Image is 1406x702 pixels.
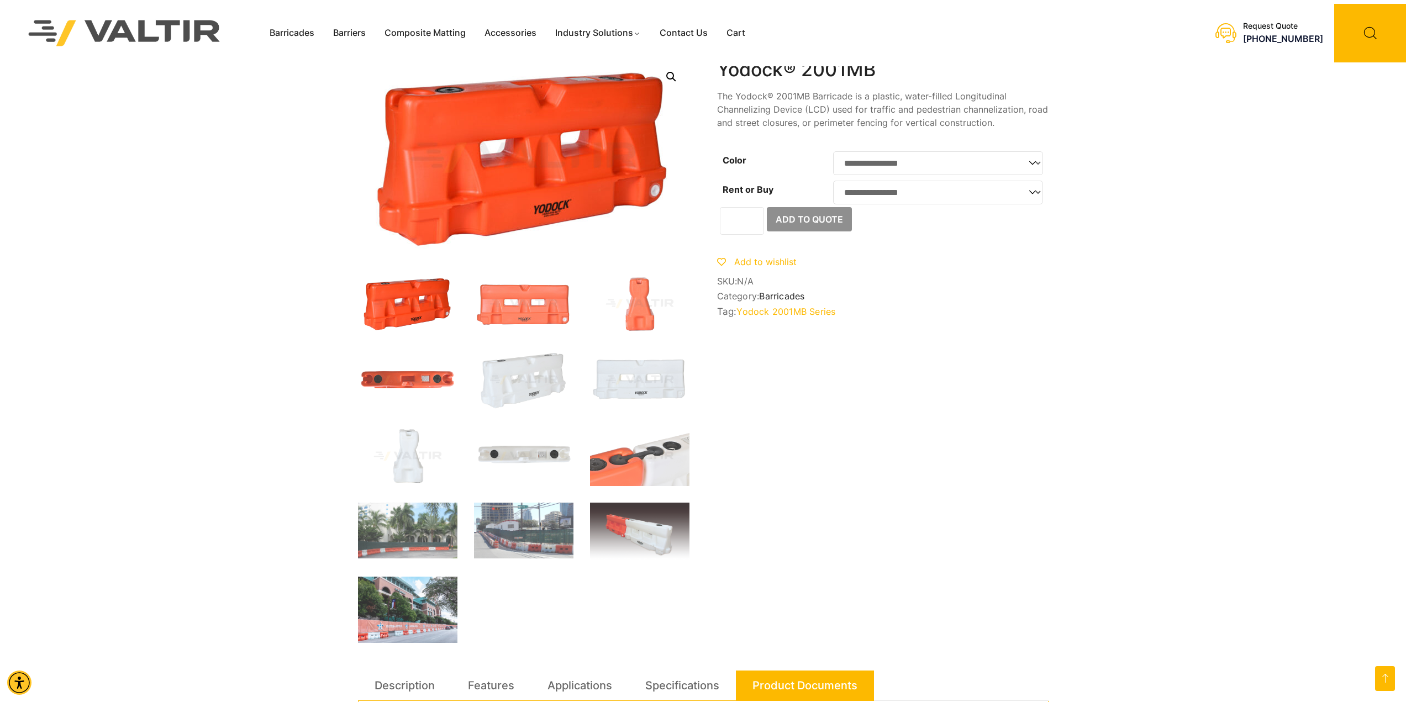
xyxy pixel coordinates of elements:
[475,25,546,41] a: Accessories
[1243,22,1323,31] div: Request Quote
[1375,666,1395,691] a: Open this option
[590,274,689,334] img: An orange traffic cone with a wide base and a tapered top, designed for road safety and traffic m...
[717,25,755,41] a: Cart
[752,671,857,700] a: Product Documents
[590,503,689,560] img: A segmented traffic barrier featuring orange and white sections, designed for road safety and del...
[474,426,573,486] img: A white plastic tank with two black caps and a label on the side, viewed from above.
[717,291,1049,302] span: Category:
[474,274,573,334] img: An orange traffic barrier with two rectangular openings and a logo, designed for road safety and ...
[358,577,457,643] img: A view of Minute Maid Park with a barrier displaying "Houston Astros" and a Texas flag, surrounde...
[260,25,324,41] a: Barricades
[767,207,852,231] button: Add to Quote
[468,671,514,700] a: Features
[474,503,573,558] img: Construction site with traffic barriers, green fencing, and a street sign for Nueces St. in an ur...
[358,503,457,558] img: A construction area with orange and white barriers, surrounded by palm trees and a building in th...
[324,25,375,41] a: Barriers
[737,276,754,287] span: N/A
[590,350,689,410] img: A white plastic barrier with two rectangular openings, featuring the brand name "Yodock" and a logo.
[650,25,717,41] a: Contact Us
[7,671,31,695] div: Accessibility Menu
[736,306,835,317] a: Yodock 2001MB Series
[723,184,773,195] label: Rent or Buy
[358,350,457,410] img: An orange plastic dock float with two circular openings and a rectangular label on top.
[723,155,746,166] label: Color
[547,671,612,700] a: Applications
[717,306,1049,317] span: Tag:
[734,256,797,267] span: Add to wishlist
[358,274,457,334] img: 2001MB_Org_3Q.jpg
[717,59,1049,81] h1: Yodock® 2001MB
[717,256,797,267] a: Add to wishlist
[546,25,650,41] a: Industry Solutions
[375,25,475,41] a: Composite Matting
[720,207,764,235] input: Product quantity
[375,671,435,700] a: Description
[645,671,719,700] a: Specifications
[717,276,1049,287] span: SKU:
[590,426,689,486] img: Close-up of two connected plastic containers, one orange and one white, featuring black caps and ...
[759,291,804,302] a: Barricades
[661,67,681,87] a: Open this option
[474,350,573,410] img: A white plastic barrier with a textured surface, designed for traffic control or safety purposes.
[358,426,457,486] img: A white plastic container with a unique shape, likely used for storage or dispensing liquids.
[717,89,1049,129] p: The Yodock® 2001MB Barricade is a plastic, water-filled Longitudinal Channelizing Device (LCD) us...
[1243,33,1323,44] a: call (888) 496-3625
